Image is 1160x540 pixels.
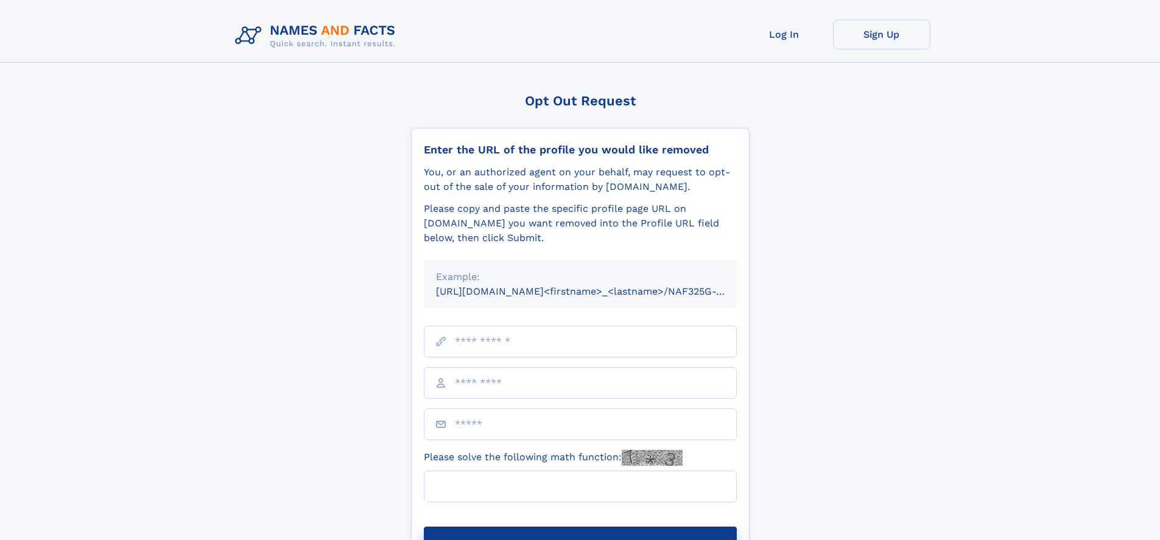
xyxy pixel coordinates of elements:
[424,165,737,194] div: You, or an authorized agent on your behalf, may request to opt-out of the sale of your informatio...
[424,450,683,466] label: Please solve the following math function:
[736,19,833,49] a: Log In
[436,286,760,297] small: [URL][DOMAIN_NAME]<firstname>_<lastname>/NAF325G-xxxxxxxx
[424,143,737,156] div: Enter the URL of the profile you would like removed
[230,19,406,52] img: Logo Names and Facts
[833,19,930,49] a: Sign Up
[424,202,737,245] div: Please copy and paste the specific profile page URL on [DOMAIN_NAME] you want removed into the Pr...
[411,93,750,108] div: Opt Out Request
[436,270,725,284] div: Example:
